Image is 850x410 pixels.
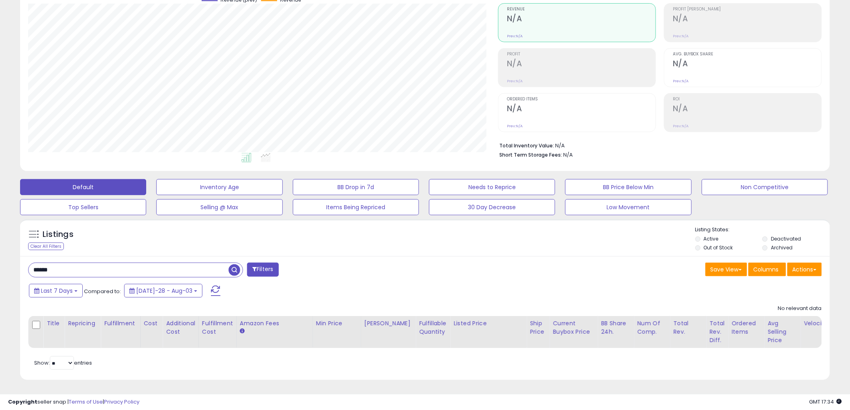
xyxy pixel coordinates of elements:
b: Total Inventory Value: [499,142,554,149]
b: Short Term Storage Fees: [499,151,562,158]
button: BB Price Below Min [565,179,691,195]
strong: Copyright [8,398,37,406]
div: Repricing [68,319,97,328]
button: Inventory Age [156,179,282,195]
div: Cost [144,319,159,328]
div: Clear All Filters [28,243,64,250]
label: Deactivated [771,235,801,242]
button: Filters [247,263,278,277]
p: Listing States: [695,226,830,234]
small: Prev: N/A [507,34,523,39]
span: ROI [673,97,821,102]
div: Velocity [804,319,833,328]
h2: N/A [507,14,656,25]
button: Save View [705,263,747,276]
div: Amazon Fees [240,319,309,328]
div: Additional Cost [166,319,195,336]
div: Title [47,319,61,328]
div: No relevant data [778,305,822,312]
span: Ordered Items [507,97,656,102]
div: Fulfillment [104,319,137,328]
div: Total Rev. Diff. [709,319,725,345]
a: Terms of Use [69,398,103,406]
h2: N/A [673,59,821,70]
span: Show: entries [34,359,92,367]
div: Ship Price [530,319,546,336]
small: Prev: N/A [673,124,689,129]
button: [DATE]-28 - Aug-03 [124,284,202,298]
div: Listed Price [454,319,523,328]
h2: N/A [507,59,656,70]
button: Items Being Repriced [293,199,419,215]
button: Selling @ Max [156,199,282,215]
small: Prev: N/A [507,79,523,84]
small: Amazon Fees. [240,328,245,335]
div: [PERSON_NAME] [364,319,412,328]
button: Actions [787,263,822,276]
button: Default [20,179,146,195]
div: Fulfillment Cost [202,319,233,336]
span: Revenue [507,7,656,12]
span: Columns [754,265,779,273]
button: Last 7 Days [29,284,83,298]
h5: Listings [43,229,74,240]
div: BB Share 24h. [601,319,630,336]
span: Profit [507,52,656,57]
button: Columns [748,263,786,276]
div: Avg Selling Price [768,319,797,345]
button: Low Movement [565,199,691,215]
div: seller snap | | [8,398,139,406]
a: Privacy Policy [104,398,139,406]
label: Active [704,235,719,242]
span: N/A [563,151,573,159]
div: Min Price [316,319,358,328]
div: Num of Comp. [637,319,666,336]
div: Current Buybox Price [553,319,594,336]
h2: N/A [507,104,656,115]
span: Compared to: [84,288,121,295]
div: Ordered Items [731,319,761,336]
div: Fulfillable Quantity [419,319,447,336]
small: Prev: N/A [507,124,523,129]
small: Prev: N/A [673,34,689,39]
button: 30 Day Decrease [429,199,555,215]
span: Last 7 Days [41,287,73,295]
h2: N/A [673,14,821,25]
span: [DATE]-28 - Aug-03 [136,287,192,295]
button: Needs to Reprice [429,179,555,195]
button: Non Competitive [702,179,828,195]
button: BB Drop in 7d [293,179,419,195]
div: Total Rev. [673,319,703,336]
label: Out of Stock [704,244,733,251]
span: Avg. Buybox Share [673,52,821,57]
li: N/A [499,140,816,150]
small: Prev: N/A [673,79,689,84]
label: Archived [771,244,793,251]
h2: N/A [673,104,821,115]
span: Profit [PERSON_NAME] [673,7,821,12]
button: Top Sellers [20,199,146,215]
span: 2025-08-11 17:34 GMT [809,398,842,406]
